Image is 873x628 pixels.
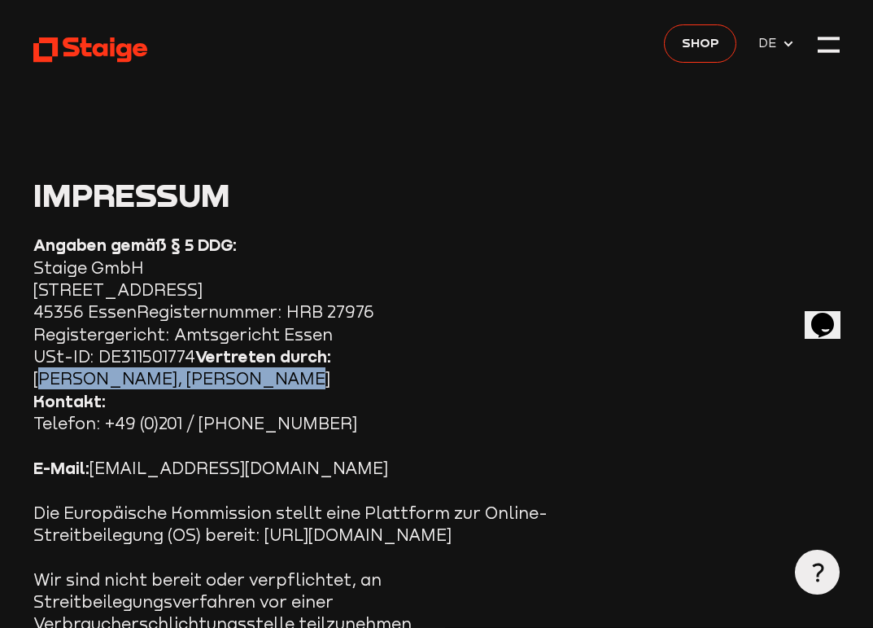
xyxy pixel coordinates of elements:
[33,175,230,214] span: Impressum
[33,235,237,254] strong: Angaben gemäß § 5 DDG:
[805,290,857,339] iframe: chat widget
[682,33,719,52] span: Shop
[33,390,562,435] p: Telefon: +49 (0)201 / [PHONE_NUMBER]
[33,392,106,411] strong: Kontakt:
[664,24,736,62] a: Shop
[758,33,782,52] span: DE
[195,347,331,366] strong: Vertreten durch:
[33,502,562,547] p: Die Europäische Kommission stellt eine Plattform zur Online-Streitbeilegung (OS) bereit: [URL][DO...
[33,459,89,477] strong: E-Mail:
[33,457,562,479] p: [EMAIL_ADDRESS][DOMAIN_NAME]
